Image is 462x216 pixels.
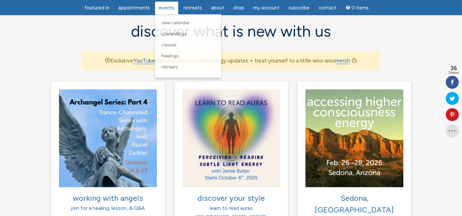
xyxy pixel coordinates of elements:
[448,71,459,74] span: Shares
[249,2,283,14] a: My Account
[319,5,337,11] span: Contact
[161,31,186,37] span: Channelings
[158,51,218,62] a: Healings
[158,40,218,51] a: Classes
[158,17,218,28] a: View Calendar
[184,5,202,11] span: Retreats
[161,20,190,26] span: View Calendar
[71,205,145,211] span: join for a healing, lesson, & Q&A
[82,23,380,40] h2: discover what is new with us
[346,5,352,11] i: Cart
[82,51,380,70] div: Exclusive content with monthly energy updates + treat yourself to a little woo woo
[161,53,179,59] span: Healings
[230,2,248,14] a: Shop
[155,2,178,14] a: Events
[114,2,154,14] a: Appointments
[289,5,310,11] span: Subscribe
[315,2,340,14] a: Contact
[161,64,178,70] span: Retreats
[207,2,228,14] a: About
[118,5,150,11] span: Appointments
[73,193,143,203] span: working with angels
[133,57,155,64] a: YouTube
[180,2,206,14] a: Retreats
[351,6,369,10] span: 0 items
[158,62,218,73] a: Retreats
[159,5,174,11] span: Events
[335,57,350,64] a: merch
[233,5,244,11] span: Shop
[448,65,459,71] span: 36
[161,42,177,48] span: Classes
[210,205,253,211] span: learn to read auras
[84,5,109,11] span: featured in
[253,5,279,11] span: My Account
[342,1,373,14] a: Cart0 items
[80,2,113,14] a: featured in
[285,2,314,14] a: Subscribe
[197,193,265,203] span: discover your style
[315,193,394,214] span: Sedona, [GEOGRAPHIC_DATA]
[158,28,218,40] a: Channelings
[211,5,224,11] span: About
